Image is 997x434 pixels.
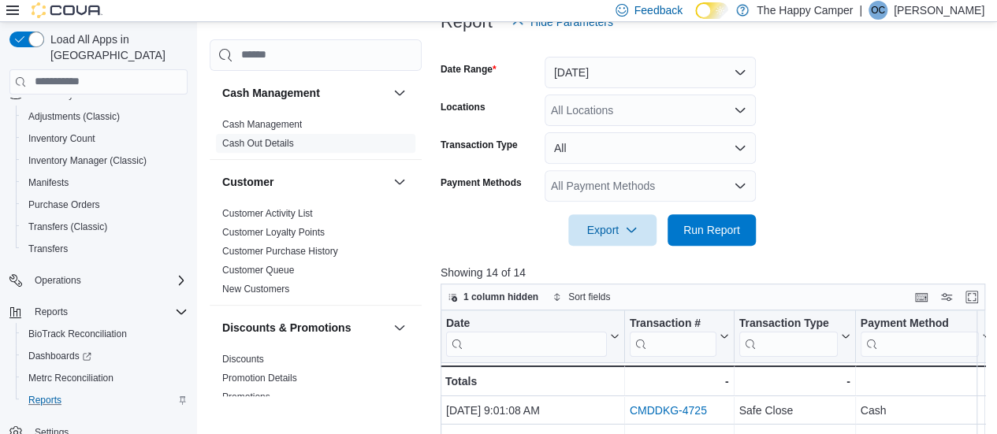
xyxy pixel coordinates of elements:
[22,129,102,148] a: Inventory Count
[860,316,978,331] div: Payment Method
[463,291,538,303] span: 1 column hidden
[22,195,188,214] span: Purchase Orders
[16,323,194,345] button: BioTrack Reconciliation
[222,227,325,238] a: Customer Loyalty Points
[222,320,387,336] button: Discounts & Promotions
[16,150,194,172] button: Inventory Manager (Classic)
[22,107,126,126] a: Adjustments (Classic)
[222,174,387,190] button: Customer
[860,316,991,356] button: Payment Method
[446,316,607,356] div: Date
[894,1,984,20] p: [PERSON_NAME]
[222,226,325,239] span: Customer Loyalty Points
[222,118,302,131] span: Cash Management
[222,353,264,365] span: Discounts
[871,1,885,20] span: OC
[22,151,153,170] a: Inventory Manager (Classic)
[545,132,756,164] button: All
[861,401,991,420] div: Cash
[738,401,850,420] div: Safe Close
[695,19,696,20] span: Dark Mode
[222,207,313,220] span: Customer Activity List
[630,316,729,356] button: Transaction #
[28,110,120,123] span: Adjustments (Classic)
[630,316,716,356] div: Transaction # URL
[912,287,931,306] button: Keyboard shortcuts
[630,404,707,417] a: CMDDKG-4725
[28,302,188,321] span: Reports
[446,316,619,356] button: Date
[668,214,756,246] button: Run Report
[446,316,607,331] div: Date
[32,2,102,18] img: Cova
[630,316,716,331] div: Transaction #
[22,325,188,343] span: BioTrack Reconciliation
[44,32,188,63] span: Load All Apps in [GEOGRAPHIC_DATA]
[22,239,188,258] span: Transfers
[22,107,188,126] span: Adjustments (Classic)
[16,172,194,194] button: Manifests
[937,287,956,306] button: Display options
[390,83,409,102] button: Cash Management
[22,325,133,343] a: BioTrack Reconciliation
[222,391,270,402] a: Promotions
[757,1,853,20] p: The Happy Camper
[28,176,69,189] span: Manifests
[3,269,194,291] button: Operations
[16,345,194,367] a: Dashboards
[738,316,837,331] div: Transaction Type
[222,245,338,258] span: Customer Purchase History
[22,173,188,192] span: Manifests
[22,347,98,365] a: Dashboards
[222,354,264,365] a: Discounts
[441,101,485,113] label: Locations
[16,128,194,150] button: Inventory Count
[568,291,610,303] span: Sort fields
[222,391,270,403] span: Promotions
[445,372,619,391] div: Totals
[222,320,351,336] h3: Discounts & Promotions
[28,221,107,233] span: Transfers (Classic)
[441,63,497,76] label: Date Range
[22,391,68,410] a: Reports
[28,350,91,362] span: Dashboards
[222,85,320,101] h3: Cash Management
[545,57,756,88] button: [DATE]
[22,391,188,410] span: Reports
[222,372,297,384] span: Promotion Details
[28,132,95,145] span: Inventory Count
[210,350,422,413] div: Discounts & Promotions
[390,172,409,191] button: Customer
[22,129,188,148] span: Inventory Count
[22,239,74,258] a: Transfers
[962,287,981,306] button: Enter fullscreen
[22,217,188,236] span: Transfers (Classic)
[505,6,619,38] button: Hide Parameters
[738,372,850,391] div: -
[210,204,422,305] div: Customer
[683,222,740,238] span: Run Report
[22,195,106,214] a: Purchase Orders
[738,316,837,356] div: Transaction Type
[860,316,978,356] div: Payment Method
[630,372,729,391] div: -
[860,372,991,391] div: -
[390,318,409,337] button: Discounts & Promotions
[734,180,746,192] button: Open list of options
[16,367,194,389] button: Metrc Reconciliation
[16,194,194,216] button: Purchase Orders
[28,271,188,290] span: Operations
[222,208,313,219] a: Customer Activity List
[22,173,75,192] a: Manifests
[222,174,273,190] h3: Customer
[16,106,194,128] button: Adjustments (Classic)
[35,306,68,318] span: Reports
[22,369,120,388] a: Metrc Reconciliation
[22,369,188,388] span: Metrc Reconciliation
[28,328,127,340] span: BioTrack Reconciliation
[634,2,683,18] span: Feedback
[222,137,294,150] span: Cash Out Details
[222,373,297,384] a: Promotion Details
[16,238,194,260] button: Transfers
[530,14,613,30] span: Hide Parameters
